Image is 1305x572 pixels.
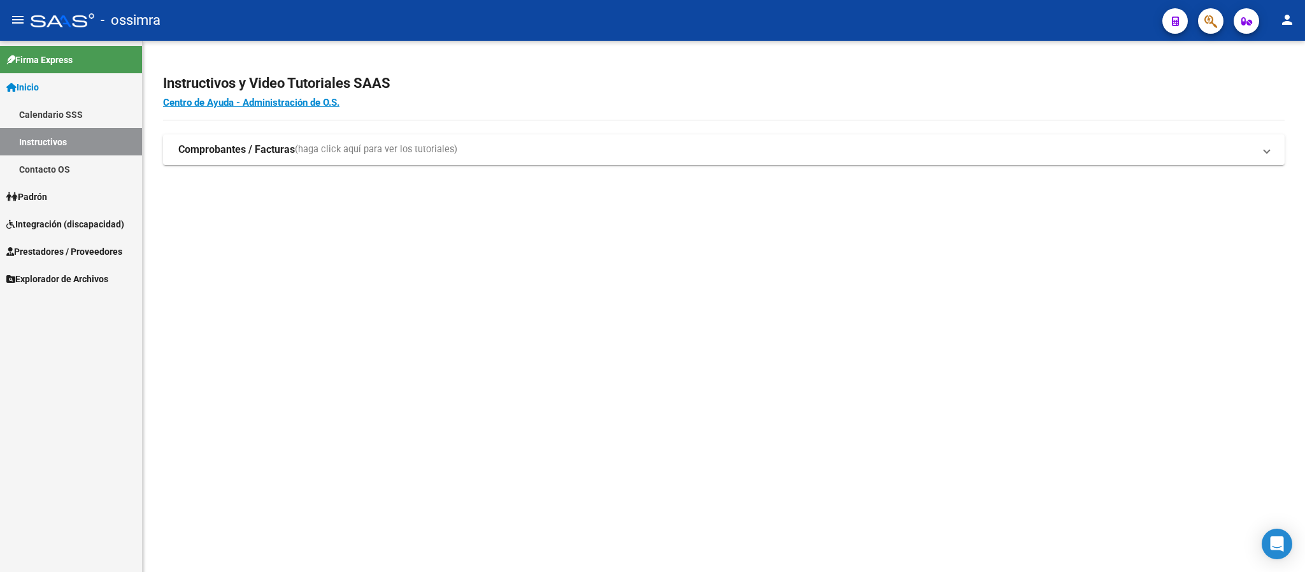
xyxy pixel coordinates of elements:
a: Centro de Ayuda - Administración de O.S. [163,97,339,108]
mat-icon: menu [10,12,25,27]
span: Prestadores / Proveedores [6,245,122,259]
span: - ossimra [101,6,160,34]
mat-expansion-panel-header: Comprobantes / Facturas(haga click aquí para ver los tutoriales) [163,134,1285,165]
span: Inicio [6,80,39,94]
span: Explorador de Archivos [6,272,108,286]
span: (haga click aquí para ver los tutoriales) [295,143,457,157]
h2: Instructivos y Video Tutoriales SAAS [163,71,1285,96]
span: Padrón [6,190,47,204]
strong: Comprobantes / Facturas [178,143,295,157]
div: Open Intercom Messenger [1262,529,1292,559]
span: Integración (discapacidad) [6,217,124,231]
mat-icon: person [1280,12,1295,27]
span: Firma Express [6,53,73,67]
